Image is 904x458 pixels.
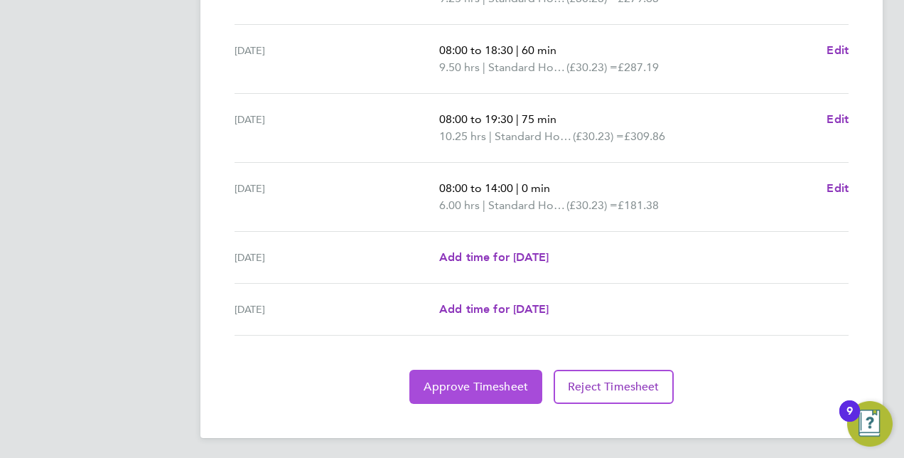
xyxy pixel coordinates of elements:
[483,60,485,74] span: |
[516,112,519,126] span: |
[618,198,659,212] span: £181.38
[522,181,550,195] span: 0 min
[409,370,542,404] button: Approve Timesheet
[439,198,480,212] span: 6.00 hrs
[235,249,439,266] div: [DATE]
[439,301,549,318] a: Add time for [DATE]
[618,60,659,74] span: £287.19
[439,112,513,126] span: 08:00 to 19:30
[483,198,485,212] span: |
[439,249,549,266] a: Add time for [DATE]
[516,43,519,57] span: |
[235,111,439,145] div: [DATE]
[827,112,849,126] span: Edit
[522,43,556,57] span: 60 min
[827,42,849,59] a: Edit
[522,112,556,126] span: 75 min
[235,180,439,214] div: [DATE]
[847,401,893,447] button: Open Resource Center, 9 new notifications
[554,370,674,404] button: Reject Timesheet
[846,411,853,430] div: 9
[439,181,513,195] span: 08:00 to 14:00
[488,197,566,214] span: Standard Hourly
[495,128,573,145] span: Standard Hourly
[424,380,528,394] span: Approve Timesheet
[489,129,492,143] span: |
[439,302,549,316] span: Add time for [DATE]
[235,42,439,76] div: [DATE]
[235,301,439,318] div: [DATE]
[439,250,549,264] span: Add time for [DATE]
[827,111,849,128] a: Edit
[439,43,513,57] span: 08:00 to 18:30
[516,181,519,195] span: |
[827,43,849,57] span: Edit
[566,60,618,74] span: (£30.23) =
[439,60,480,74] span: 9.50 hrs
[566,198,618,212] span: (£30.23) =
[624,129,665,143] span: £309.86
[488,59,566,76] span: Standard Hourly
[568,380,660,394] span: Reject Timesheet
[439,129,486,143] span: 10.25 hrs
[827,180,849,197] a: Edit
[827,181,849,195] span: Edit
[573,129,624,143] span: (£30.23) =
